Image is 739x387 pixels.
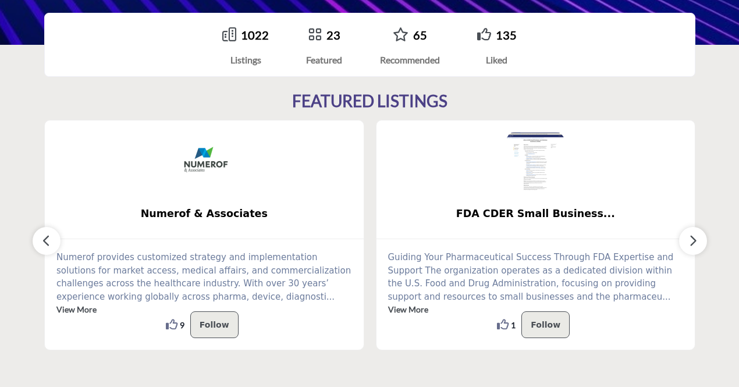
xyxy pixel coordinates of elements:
[56,251,352,317] p: Numerof provides customized strategy and implementation solutions for market access, medical affa...
[62,206,346,221] span: Numerof & Associates
[56,304,97,314] a: View More
[376,198,695,229] a: FDA CDER Small Business...
[394,198,678,229] b: FDA CDER Small Business and Industry Assistance (SBIA)
[62,198,346,229] b: Numerof & Associates
[306,53,342,67] div: Featured
[477,27,491,41] i: Go to Liked
[45,198,364,229] a: Numerof & Associates
[521,311,570,338] button: Follow
[241,28,269,42] a: 1022
[326,28,340,42] a: 23
[308,27,322,43] a: Go to Featured
[496,28,517,42] a: 135
[326,292,335,302] span: ...
[200,318,229,332] p: Follow
[662,292,670,302] span: ...
[175,132,233,190] img: Numerof & Associates
[393,27,408,43] a: Go to Recommended
[388,251,684,317] p: Guiding Your Pharmaceutical Success Through FDA Expertise and Support The organization operates a...
[380,53,440,67] div: Recommended
[180,319,184,331] span: 9
[413,28,427,42] a: 65
[394,206,678,221] span: FDA CDER Small Business...
[222,53,269,67] div: Listings
[477,53,517,67] div: Liked
[511,319,516,331] span: 1
[388,304,428,314] a: View More
[292,91,447,111] h2: FEATURED LISTINGS
[190,311,239,338] button: Follow
[531,318,560,332] p: Follow
[506,132,564,190] img: FDA CDER Small Business and Industry Assistance (SBIA)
